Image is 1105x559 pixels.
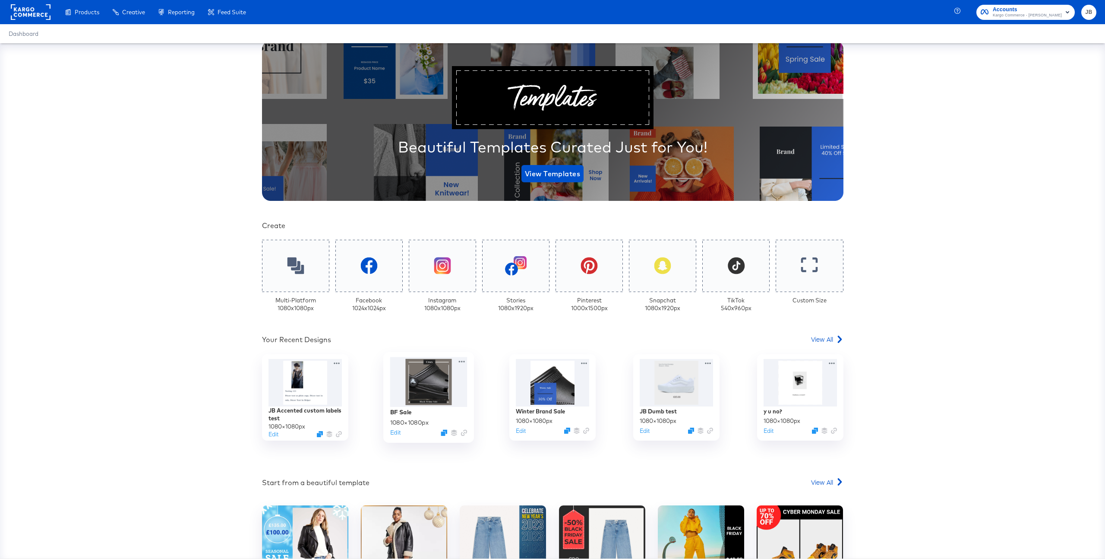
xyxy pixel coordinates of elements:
[262,354,348,441] div: JB Accented custom labels test1080×1080pxEditDuplicate
[764,407,782,416] div: y u no?
[498,296,534,312] div: Stories 1080 x 1920 px
[812,428,818,434] svg: Duplicate
[218,9,246,16] span: Feed Suite
[764,427,773,435] button: Edit
[516,407,565,416] div: Winter Brand Sale
[1085,7,1093,17] span: JB
[262,335,331,345] div: Your Recent Designs
[390,408,411,416] div: BF Sale
[688,428,694,434] svg: Duplicate
[509,354,596,441] div: Winter Brand Sale1080×1080pxEditDuplicate
[831,428,837,434] svg: Link
[640,407,677,416] div: JB Dumb test
[275,296,316,312] div: Multi-Platform 1080 x 1080 px
[993,12,1062,19] span: Kargo Commerce - [PERSON_NAME]
[262,478,369,488] div: Start from a beautiful template
[976,5,1075,20] button: AccountsKargo Commerce - [PERSON_NAME]
[262,221,843,231] div: Create
[516,427,526,435] button: Edit
[383,352,474,443] div: BF Sale1080×1080pxEditDuplicate
[633,354,720,441] div: JB Dumb test1080×1080pxEditDuplicate
[764,417,800,425] div: 1080 × 1080 px
[792,296,827,305] div: Custom Size
[811,335,843,347] a: View All
[645,296,680,312] div: Snapchat 1080 x 1920 px
[525,168,580,180] span: View Templates
[811,478,833,486] span: View All
[398,136,707,158] div: Beautiful Templates Curated Just for You!
[268,430,278,438] button: Edit
[390,418,429,426] div: 1080 × 1080 px
[640,427,650,435] button: Edit
[721,296,751,312] div: TikTok 540 x 960 px
[757,354,843,441] div: y u no?1080×1080pxEditDuplicate
[352,296,386,312] div: Facebook 1024 x 1024 px
[583,428,589,434] svg: Link
[640,417,676,425] div: 1080 × 1080 px
[424,296,461,312] div: Instagram 1080 x 1080 px
[516,417,552,425] div: 1080 × 1080 px
[9,30,38,37] a: Dashboard
[390,428,401,436] button: Edit
[521,165,584,182] button: View Templates
[993,5,1062,14] span: Accounts
[461,429,467,436] svg: Link
[317,431,323,437] svg: Duplicate
[441,429,448,436] svg: Duplicate
[268,407,342,422] div: JB Accented custom labels test
[564,428,570,434] svg: Duplicate
[75,9,99,16] span: Products
[168,9,195,16] span: Reporting
[571,296,608,312] div: Pinterest 1000 x 1500 px
[707,428,713,434] svg: Link
[336,431,342,437] svg: Link
[811,478,843,490] a: View All
[1081,5,1096,20] button: JB
[811,335,833,343] span: View All
[122,9,145,16] span: Creative
[268,422,305,431] div: 1080 × 1080 px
